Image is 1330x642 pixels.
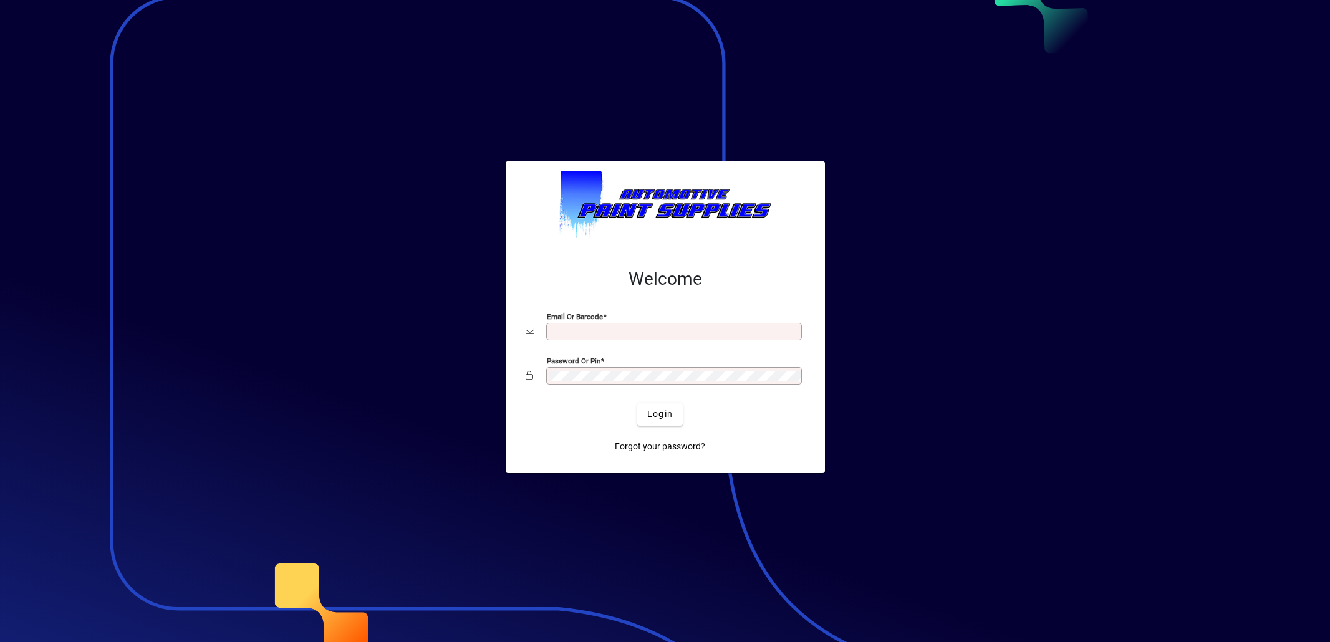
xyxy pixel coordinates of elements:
span: Forgot your password? [615,440,705,453]
h2: Welcome [526,269,805,290]
mat-label: Password or Pin [547,356,600,365]
span: Login [647,408,673,421]
mat-label: Email or Barcode [547,312,603,320]
button: Login [637,403,683,426]
a: Forgot your password? [610,436,710,458]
